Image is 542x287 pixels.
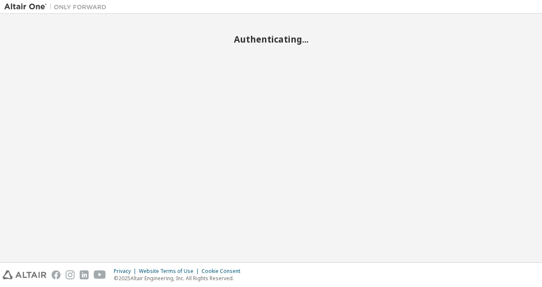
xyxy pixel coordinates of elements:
[139,268,202,275] div: Website Terms of Use
[202,268,245,275] div: Cookie Consent
[4,3,111,11] img: Altair One
[94,270,106,279] img: youtube.svg
[52,270,61,279] img: facebook.svg
[66,270,75,279] img: instagram.svg
[80,270,89,279] img: linkedin.svg
[114,275,245,282] p: © 2025 Altair Engineering, Inc. All Rights Reserved.
[4,34,538,45] h2: Authenticating...
[3,270,46,279] img: altair_logo.svg
[114,268,139,275] div: Privacy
